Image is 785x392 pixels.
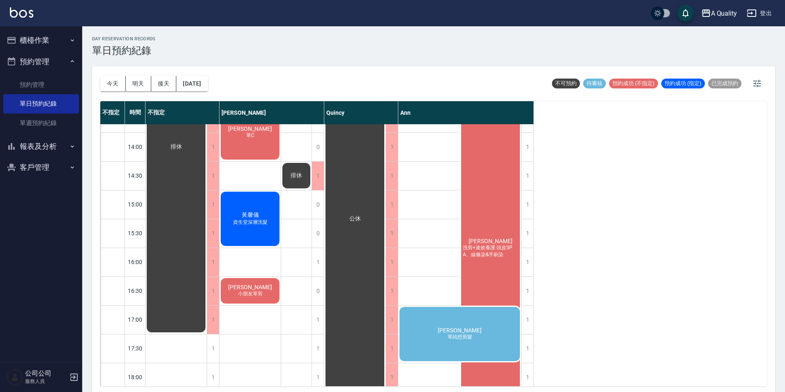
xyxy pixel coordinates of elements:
[3,30,79,51] button: 櫃檯作業
[677,5,694,21] button: save
[125,276,145,305] div: 16:30
[207,306,219,334] div: 1
[467,238,514,244] span: [PERSON_NAME]
[125,363,145,392] div: 18:00
[583,80,606,87] span: 待審核
[207,248,219,276] div: 1
[10,7,33,18] img: Logo
[25,378,67,385] p: 服務人員
[125,305,145,334] div: 17:00
[240,211,261,219] span: 黃馨儀
[3,51,79,72] button: 預約管理
[126,76,151,91] button: 明天
[698,5,741,22] button: A Quality
[25,369,67,378] h5: 公司公司
[125,334,145,363] div: 17:30
[436,327,483,334] span: [PERSON_NAME]
[245,132,256,139] span: 單C
[312,277,324,305] div: 0
[145,101,219,124] div: 不指定
[521,133,533,161] div: 1
[446,334,474,341] span: 單純想剪髮
[312,219,324,248] div: 0
[3,157,79,178] button: 客戶管理
[125,248,145,276] div: 16:00
[552,80,580,87] span: 不可預約
[743,6,775,21] button: 登出
[386,277,398,305] div: 1
[708,80,741,87] span: 已完成預約
[151,76,177,91] button: 後天
[169,143,184,151] span: 排休
[231,219,269,226] span: 資生堂深層洗髮
[521,248,533,276] div: 1
[236,290,264,297] span: 小朋友單剪
[312,306,324,334] div: 1
[398,101,534,124] div: Ann
[521,334,533,363] div: 1
[312,190,324,219] div: 0
[207,334,219,363] div: 1
[521,277,533,305] div: 1
[3,114,79,132] a: 單週預約紀錄
[207,219,219,248] div: 1
[125,219,145,248] div: 15:30
[386,190,398,219] div: 1
[609,80,658,87] span: 預約成功 (不指定)
[207,162,219,190] div: 1
[207,133,219,161] div: 1
[207,363,219,392] div: 1
[312,334,324,363] div: 1
[125,161,145,190] div: 14:30
[92,36,156,42] h2: day Reservation records
[661,80,705,87] span: 預約成功 (指定)
[312,363,324,392] div: 1
[521,306,533,334] div: 1
[521,162,533,190] div: 1
[100,101,125,124] div: 不指定
[226,125,274,132] span: [PERSON_NAME]
[3,136,79,157] button: 報表及分析
[219,101,324,124] div: [PERSON_NAME]
[386,219,398,248] div: 1
[312,248,324,276] div: 1
[324,101,398,124] div: Quincy
[7,369,23,385] img: Person
[289,172,304,179] span: 排休
[125,190,145,219] div: 15:00
[100,76,126,91] button: 今天
[3,75,79,94] a: 預約管理
[521,219,533,248] div: 1
[125,132,145,161] div: 14:00
[176,76,208,91] button: [DATE]
[386,334,398,363] div: 1
[207,190,219,219] div: 1
[386,162,398,190] div: 1
[226,284,274,290] span: [PERSON_NAME]
[386,306,398,334] div: 1
[125,101,145,124] div: 時間
[711,8,737,19] div: A Quality
[386,133,398,161] div: 1
[386,248,398,276] div: 1
[348,215,362,223] span: 公休
[521,363,533,392] div: 1
[521,190,533,219] div: 1
[312,162,324,190] div: 1
[386,363,398,392] div: 1
[312,133,324,161] div: 0
[3,94,79,113] a: 單日預約紀錄
[207,277,219,305] div: 1
[92,45,156,56] h3: 單日預約紀錄
[461,244,520,258] span: 洗剪+速效養護 頭皮SPA、線條染&手刷染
